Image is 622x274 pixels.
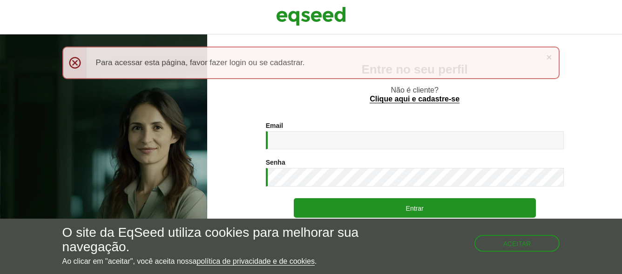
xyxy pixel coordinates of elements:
[474,235,560,252] button: Aceitar
[546,52,552,62] a: ×
[62,47,560,79] div: Para acessar esta página, favor fazer login ou se cadastrar.
[266,159,285,166] label: Senha
[276,5,346,28] img: EqSeed Logo
[294,198,536,218] button: Entrar
[62,226,361,254] h5: O site da EqSeed utiliza cookies para melhorar sua navegação.
[266,122,283,129] label: Email
[62,257,361,266] p: Ao clicar em "aceitar", você aceita nossa .
[196,258,315,266] a: política de privacidade e de cookies
[226,86,603,103] p: Não é cliente?
[370,95,460,103] a: Clique aqui e cadastre-se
